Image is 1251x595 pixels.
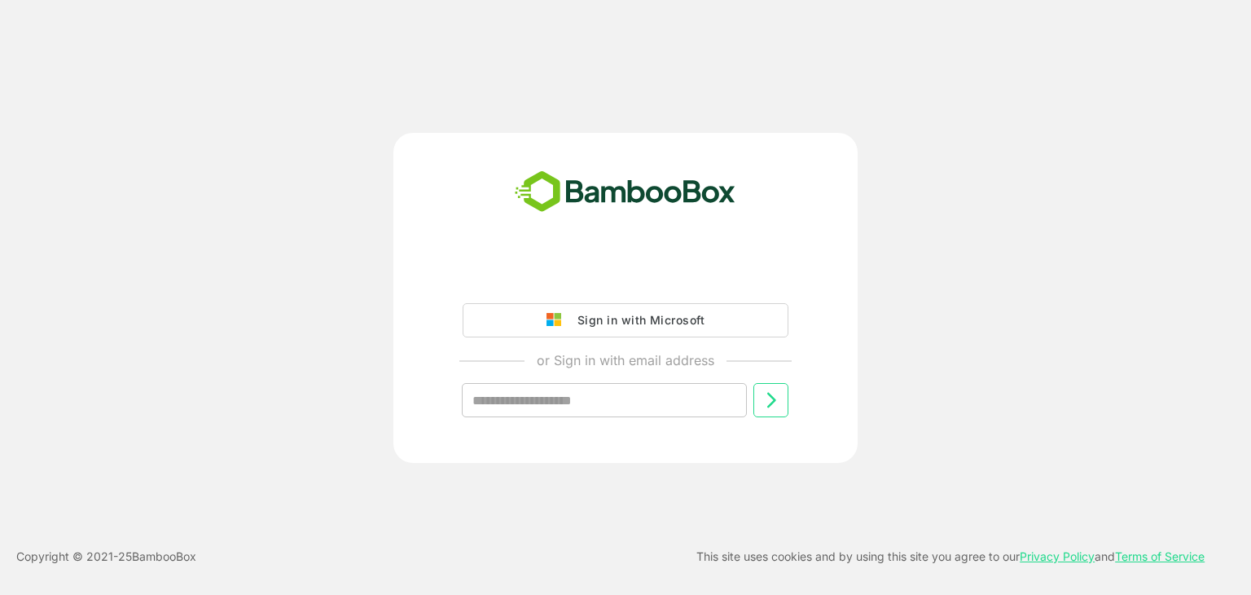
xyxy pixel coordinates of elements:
[463,303,788,337] button: Sign in with Microsoft
[506,165,744,219] img: bamboobox
[537,350,714,370] p: or Sign in with email address
[1115,549,1205,563] a: Terms of Service
[16,547,196,566] p: Copyright © 2021- 25 BambooBox
[546,313,569,328] img: google
[696,547,1205,566] p: This site uses cookies and by using this site you agree to our and
[1020,549,1095,563] a: Privacy Policy
[569,310,705,331] div: Sign in with Microsoft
